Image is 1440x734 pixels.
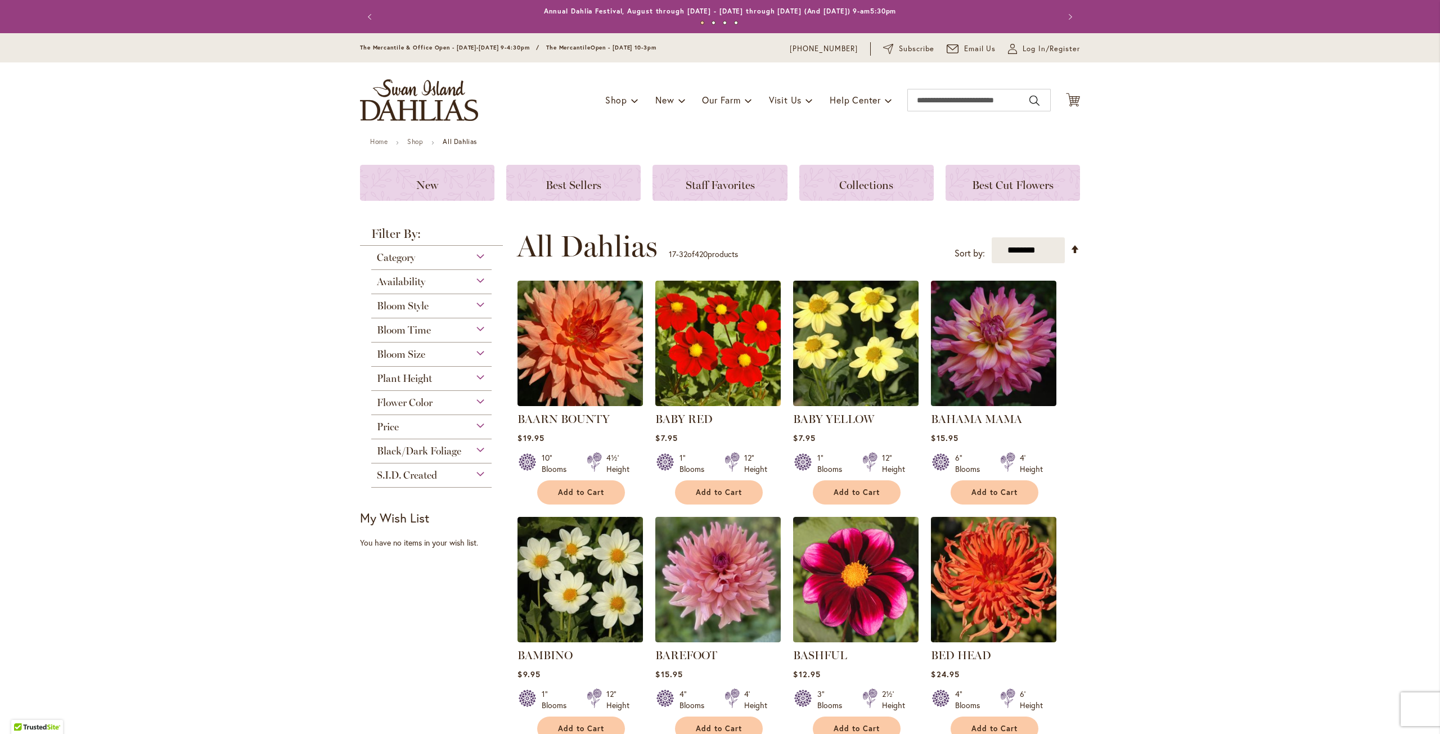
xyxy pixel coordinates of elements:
span: Email Us [964,43,996,55]
span: $7.95 [793,433,815,443]
span: All Dahlias [517,229,658,263]
div: 1" Blooms [542,688,573,711]
span: Help Center [830,94,881,106]
label: Sort by: [955,243,985,264]
div: 3" Blooms [817,688,849,711]
img: BABY YELLOW [793,281,919,406]
a: Best Sellers [506,165,641,201]
a: BAMBINO [517,649,573,662]
button: Add to Cart [951,480,1038,505]
span: Black/Dark Foliage [377,445,461,457]
button: Add to Cart [675,480,763,505]
a: Collections [799,165,934,201]
span: Add to Cart [696,724,742,733]
a: Log In/Register [1008,43,1080,55]
span: Bloom Size [377,348,425,361]
div: 4" Blooms [955,688,987,711]
img: BAREFOOT [655,517,781,642]
strong: All Dahlias [443,137,477,146]
div: 4' Height [1020,452,1043,475]
span: $9.95 [517,669,540,679]
span: $15.95 [931,433,958,443]
a: BED HEAD [931,649,991,662]
span: New [655,94,674,106]
a: store logo [360,79,478,121]
div: 4½' Height [606,452,629,475]
div: 6" Blooms [955,452,987,475]
a: Best Cut Flowers [946,165,1080,201]
p: - of products [669,245,738,263]
span: Staff Favorites [686,178,755,192]
span: 32 [679,249,687,259]
a: Baarn Bounty [517,398,643,408]
span: Add to Cart [971,724,1018,733]
span: 420 [695,249,708,259]
div: 1" Blooms [679,452,711,475]
span: Add to Cart [558,488,604,497]
span: Flower Color [377,397,433,409]
img: BABY RED [655,281,781,406]
div: 12" Height [744,452,767,475]
strong: Filter By: [360,228,503,246]
a: BASHFUL [793,634,919,645]
button: Add to Cart [537,480,625,505]
span: Log In/Register [1023,43,1080,55]
div: 12" Height [606,688,629,711]
a: BAREFOOT [655,634,781,645]
a: BAMBINO [517,634,643,645]
a: Bahama Mama [931,398,1056,408]
button: Next [1057,6,1080,28]
button: Previous [360,6,382,28]
a: BABY YELLOW [793,398,919,408]
span: $24.95 [931,669,959,679]
span: Plant Height [377,372,432,385]
div: 6' Height [1020,688,1043,711]
span: Add to Cart [834,724,880,733]
div: You have no items in your wish list. [360,537,510,548]
button: 2 of 4 [712,21,715,25]
span: Open - [DATE] 10-3pm [591,44,656,51]
span: Visit Us [769,94,802,106]
span: Bloom Style [377,300,429,312]
a: [PHONE_NUMBER] [790,43,858,55]
span: Subscribe [899,43,934,55]
button: 4 of 4 [734,21,738,25]
a: BAREFOOT [655,649,717,662]
div: 12" Height [882,452,905,475]
a: BAHAMA MAMA [931,412,1022,426]
span: Bloom Time [377,324,431,336]
a: BED HEAD [931,634,1056,645]
img: Baarn Bounty [517,281,643,406]
span: Collections [839,178,893,192]
div: 4" Blooms [679,688,711,711]
span: Best Cut Flowers [972,178,1054,192]
strong: My Wish List [360,510,429,526]
span: 17 [669,249,676,259]
span: S.I.D. Created [377,469,437,481]
a: BABY RED [655,412,713,426]
button: 3 of 4 [723,21,727,25]
button: Add to Cart [813,480,901,505]
img: Bahama Mama [931,281,1056,406]
a: Shop [407,137,423,146]
span: Add to Cart [834,488,880,497]
a: Annual Dahlia Festival, August through [DATE] - [DATE] through [DATE] (And [DATE]) 9-am5:30pm [544,7,897,15]
div: 2½' Height [882,688,905,711]
span: Shop [605,94,627,106]
span: Our Farm [702,94,740,106]
a: New [360,165,494,201]
div: 1" Blooms [817,452,849,475]
a: BASHFUL [793,649,847,662]
span: Add to Cart [696,488,742,497]
span: Add to Cart [558,724,604,733]
span: Add to Cart [971,488,1018,497]
span: Price [377,421,399,433]
span: New [416,178,438,192]
a: BABY RED [655,398,781,408]
span: Availability [377,276,425,288]
a: BABY YELLOW [793,412,874,426]
a: Staff Favorites [652,165,787,201]
button: 1 of 4 [700,21,704,25]
a: Email Us [947,43,996,55]
span: Category [377,251,415,264]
